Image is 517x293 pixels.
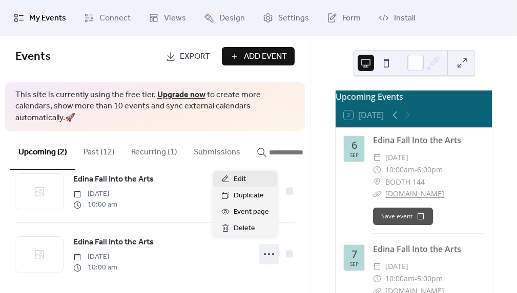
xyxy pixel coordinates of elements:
[73,189,117,199] span: [DATE]
[234,222,255,235] span: Delete
[373,273,381,285] div: ​
[373,134,461,146] a: Edina Fall Into the Arts
[15,46,51,68] span: Events
[385,176,425,188] span: BOOTH 144
[6,4,74,32] a: My Events
[385,151,408,164] span: [DATE]
[373,243,461,255] a: Edina Fall Into the Arts
[158,47,218,65] a: Export
[222,47,295,65] button: Add Event
[351,140,357,150] div: 6
[373,188,381,200] div: ​
[73,236,154,249] a: Edina Fall Into the Arts
[73,252,117,262] span: [DATE]
[73,173,154,186] a: Edina Fall Into the Arts
[10,131,75,170] button: Upcoming (2)
[185,131,249,169] button: Submissions
[385,273,415,285] span: 10:00am
[417,164,443,176] span: 6:00pm
[196,4,253,32] a: Design
[164,12,186,25] span: Views
[373,176,381,188] div: ​
[278,12,309,25] span: Settings
[255,4,317,32] a: Settings
[15,89,295,124] span: This site is currently using the free tier. to create more calendars, show more than 10 events an...
[373,151,381,164] div: ​
[73,173,154,186] span: Edina Fall Into the Arts
[123,131,185,169] button: Recurring (1)
[350,261,359,266] div: Sep
[394,12,415,25] span: Install
[73,199,117,210] span: 10:00 am
[342,12,361,25] span: Form
[75,131,123,169] button: Past (12)
[219,12,245,25] span: Design
[319,4,368,32] a: Form
[351,249,357,259] div: 7
[385,189,444,198] a: [DOMAIN_NAME]
[371,4,423,32] a: Install
[157,87,205,103] a: Upgrade now
[385,260,408,273] span: [DATE]
[29,12,66,25] span: My Events
[385,164,415,176] span: 10:00am
[244,51,287,63] span: Add Event
[373,260,381,273] div: ​
[141,4,194,32] a: Views
[234,190,264,202] span: Duplicate
[415,273,417,285] span: -
[373,164,381,176] div: ​
[350,152,359,157] div: Sep
[99,12,131,25] span: Connect
[180,51,210,63] span: Export
[373,208,433,225] button: Save event
[73,262,117,273] span: 10:00 am
[73,236,154,249] span: Edina Fall Into the Arts
[415,164,417,176] span: -
[336,91,492,103] div: Upcoming Events
[234,206,269,218] span: Event page
[76,4,138,32] a: Connect
[417,273,443,285] span: 5:00pm
[234,173,246,186] span: Edit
